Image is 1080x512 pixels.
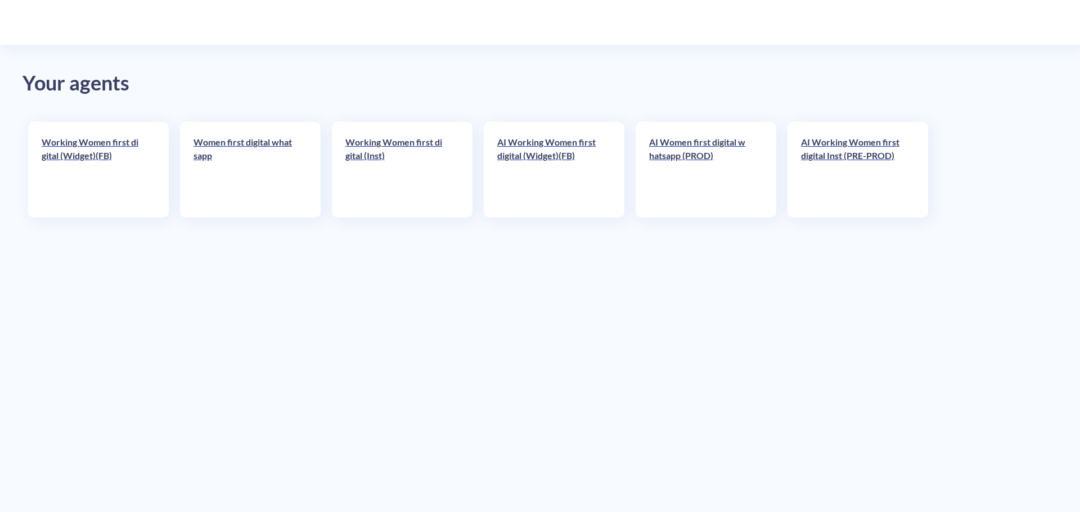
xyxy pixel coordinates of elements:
[801,135,902,162] p: AI Working Women first digital Inst (PRE-PROD)
[801,135,902,204] a: AI Working Women first digital Inst (PRE-PROD)
[497,135,598,204] a: AI Working Women first digital (Widget)(FB)
[193,135,295,162] p: Women first digital whatsapp
[649,135,750,204] a: AI Women first digital whatsapp (PROD)
[345,135,447,204] a: Working Women first digital (Inst)
[42,135,143,162] p: Working Women first digital (Widget)(FB)
[22,67,1057,99] div: Your agents
[649,135,750,162] p: AI Women first digital whatsapp (PROD)
[345,135,447,162] p: Working Women first digital (Inst)
[42,135,143,204] a: Working Women first digital (Widget)(FB)
[193,135,295,204] a: Women first digital whatsapp
[497,135,598,162] p: AI Working Women first digital (Widget)(FB)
